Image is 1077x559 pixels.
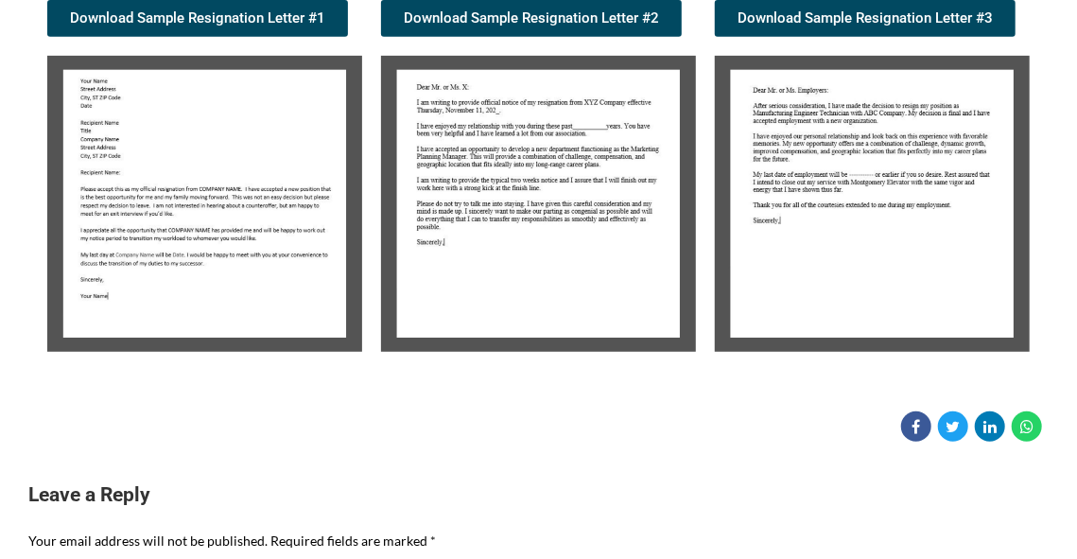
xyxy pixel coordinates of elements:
span: Download Sample Resignation Letter #1 [70,11,325,26]
p: Your email address will not be published. Required fields are marked * [28,529,1049,552]
span: Download Sample Resignation Letter #2 [404,11,659,26]
a: Share on Linkedin [975,411,1005,442]
h3: Leave a Reply [28,481,1049,509]
span: Download Sample Resignation Letter #3 [738,11,993,26]
a: Share on Facebook [901,411,931,442]
a: Share on WhatsApp [1012,411,1042,442]
a: Share on Twitter [938,411,968,442]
